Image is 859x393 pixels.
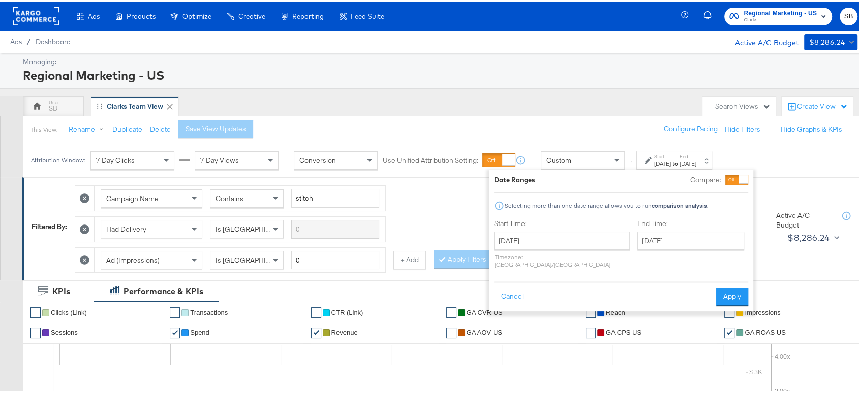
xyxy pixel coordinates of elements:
[107,100,163,109] div: Clarks Team View
[745,306,780,314] span: Impressions
[804,32,857,48] button: $8,286.24
[797,100,848,110] div: Create View
[49,102,57,111] div: SB
[238,10,265,18] span: Creative
[654,158,671,166] div: [DATE]
[626,158,635,162] span: ↑
[291,249,379,268] input: Enter a number
[170,326,180,336] a: ✔
[652,200,707,207] strong: comparison analysis
[446,326,456,336] a: ✔
[216,254,293,263] span: Is [GEOGRAPHIC_DATA]
[331,306,363,314] span: CTR (Link)
[51,327,78,334] span: Sessions
[52,284,70,295] div: KPIs
[23,55,855,65] div: Managing:
[725,123,760,132] button: Hide Filters
[124,284,203,295] div: Performance & KPIs
[291,187,379,206] input: Enter a search term
[716,286,748,304] button: Apply
[170,305,180,316] a: ✔
[51,306,87,314] span: Clicks (Link)
[680,158,696,166] div: [DATE]
[781,123,842,132] button: Hide Graphs & KPIs
[744,6,817,17] span: Regional Marketing - US
[467,306,503,314] span: GA CVR US
[112,123,142,132] button: Duplicate
[467,327,502,334] span: GA AOV US
[190,327,209,334] span: Spend
[446,305,456,316] a: ✔
[311,326,321,336] a: ✔
[23,65,855,82] div: Regional Marketing - US
[88,10,100,18] span: Ads
[724,32,799,47] div: Active A/C Budget
[331,327,358,334] span: Revenue
[606,306,625,314] span: Reach
[809,34,845,47] div: $8,286.24
[776,209,832,228] div: Active A/C Budget
[32,220,67,230] div: Filtered By:
[504,200,709,207] div: Selecting more than one date range allows you to run .
[30,124,57,132] div: This View:
[840,6,857,23] button: SB
[680,151,696,158] label: End:
[96,154,135,163] span: 7 Day Clicks
[657,118,725,136] button: Configure Pacing
[787,228,830,243] div: $8,286.24
[97,101,102,107] div: Drag to reorder tab
[724,326,734,336] a: ✔
[654,151,671,158] label: Start:
[62,119,114,137] button: Rename
[106,192,159,201] span: Campaign Name
[150,123,171,132] button: Delete
[200,154,239,163] span: 7 Day Views
[690,173,721,183] label: Compare:
[606,327,641,334] span: GA CPS US
[216,192,243,201] span: Contains
[190,306,228,314] span: Transactions
[586,305,596,316] a: ✔
[291,218,379,237] input: Enter a search term
[30,326,41,336] a: ✔
[715,100,771,109] div: Search Views
[30,305,41,316] a: ✔
[494,173,535,183] div: Date Ranges
[36,36,71,44] a: Dashboard
[30,155,85,162] div: Attribution Window:
[724,6,832,23] button: Regional Marketing - USClarks
[744,14,817,22] span: Clarks
[586,326,596,336] a: ✔
[393,249,426,267] button: + Add
[494,217,630,227] label: Start Time:
[106,222,146,232] span: Had Delivery
[10,36,22,44] span: Ads
[383,154,478,163] label: Use Unified Attribution Setting:
[724,305,734,316] a: ✔
[106,254,160,263] span: Ad (Impressions)
[546,154,571,163] span: Custom
[745,327,785,334] span: GA ROAS US
[671,158,680,165] strong: to
[22,36,36,44] span: /
[783,228,841,244] button: $8,286.24
[844,9,853,20] span: SB
[299,154,336,163] span: Conversion
[127,10,156,18] span: Products
[182,10,211,18] span: Optimize
[637,217,748,227] label: End Time:
[494,286,531,304] button: Cancel
[216,222,293,232] span: Is [GEOGRAPHIC_DATA]
[292,10,324,18] span: Reporting
[494,251,630,266] p: Timezone: [GEOGRAPHIC_DATA]/[GEOGRAPHIC_DATA]
[311,305,321,316] a: ✔
[351,10,384,18] span: Feed Suite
